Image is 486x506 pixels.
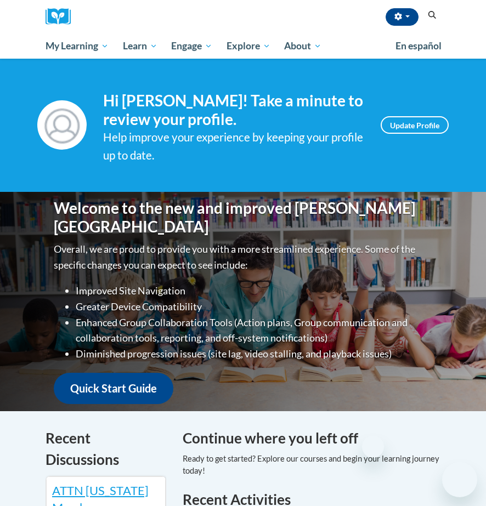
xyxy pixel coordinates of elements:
[76,283,432,299] li: Improved Site Navigation
[424,9,440,22] button: Search
[103,92,364,128] h4: Hi [PERSON_NAME]! Take a minute to review your profile.
[76,315,432,346] li: Enhanced Group Collaboration Tools (Action plans, Group communication and collaboration tools, re...
[395,40,442,52] span: En español
[123,39,157,53] span: Learn
[381,116,449,134] a: Update Profile
[54,199,432,236] h1: Welcome to the new and improved [PERSON_NAME][GEOGRAPHIC_DATA]
[76,299,432,315] li: Greater Device Compatibility
[388,35,449,58] a: En español
[46,8,78,25] a: Cox Campus
[362,436,384,458] iframe: Close message
[227,39,270,53] span: Explore
[442,462,477,497] iframe: Button to launch messaging window
[38,33,116,59] a: My Learning
[37,100,87,150] img: Profile Image
[116,33,165,59] a: Learn
[219,33,278,59] a: Explore
[46,39,109,53] span: My Learning
[278,33,329,59] a: About
[54,241,432,273] p: Overall, we are proud to provide you with a more streamlined experience. Some of the specific cha...
[46,8,78,25] img: Logo brand
[171,39,212,53] span: Engage
[284,39,321,53] span: About
[76,346,432,362] li: Diminished progression issues (site lag, video stalling, and playback issues)
[164,33,219,59] a: Engage
[54,373,173,404] a: Quick Start Guide
[37,33,449,59] div: Main menu
[46,428,166,470] h4: Recent Discussions
[386,8,419,26] button: Account Settings
[103,128,364,164] div: Help improve your experience by keeping your profile up to date.
[183,428,440,449] h4: Continue where you left off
